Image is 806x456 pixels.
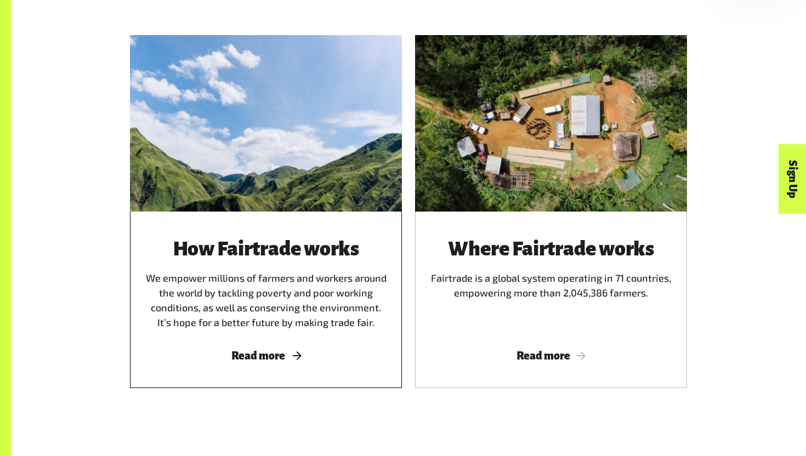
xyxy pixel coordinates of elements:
[428,238,674,330] div: Fairtrade is a global system operating in 71 countries, empowering more than 2,045,386 farmers.
[428,238,674,260] h3: Where Fairtrade works
[143,238,389,260] h3: How Fairtrade works
[143,238,389,330] div: We empower millions of farmers and workers around the world by tackling poverty and poor working ...
[143,350,389,362] span: Read more
[428,350,674,362] span: Read more
[415,35,687,388] a: Where Fairtrade worksFairtrade is a global system operating in 71 countries, empowering more than...
[130,35,402,388] a: How Fairtrade worksWe empower millions of farmers and workers around the world by tackling povert...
